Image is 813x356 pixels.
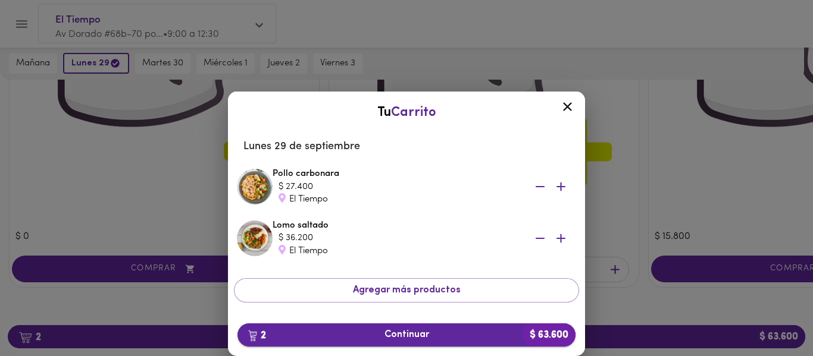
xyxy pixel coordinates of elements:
button: 2Continuar$ 63.600 [237,323,576,346]
li: Lunes 29 de septiembre [234,133,579,161]
img: Lomo saltado [237,220,273,256]
button: Vaciar el carrito [234,312,579,335]
span: Agregar más productos [244,285,569,296]
div: $ 36.200 [279,232,517,244]
div: El Tiempo [279,193,517,206]
span: Carrito [391,106,436,119]
span: Continuar [247,329,566,341]
div: Lomo saltado [273,219,576,257]
img: Pollo carbonara [237,169,273,204]
div: El Tiempo [279,245,517,257]
b: 2 [241,327,273,343]
iframe: Messagebird Livechat Widget [744,287,801,344]
div: $ 27.400 [279,181,517,193]
div: Tu [240,103,573,122]
div: Pollo carbonara [273,168,576,206]
img: cart.png [248,330,257,342]
b: $ 63.600 [523,323,576,346]
button: Agregar más productos [234,278,579,303]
